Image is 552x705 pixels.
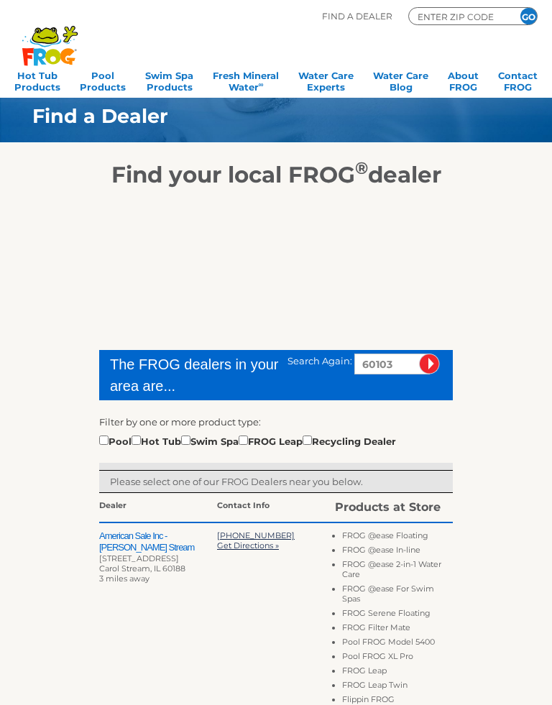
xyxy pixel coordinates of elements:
li: FROG Serene Floating [342,608,453,622]
li: FROG @ease In-line [342,545,453,559]
li: FROG @ease For Swim Spas [342,584,453,608]
h1: Find a Dealer [32,105,488,127]
a: Hot TubProducts [14,65,60,94]
input: GO [520,8,537,24]
div: Contact Info [217,500,335,515]
span: 3 miles away [99,573,149,584]
sup: ∞ [259,80,264,88]
li: Pool FROG Model 5400 [342,637,453,651]
sup: ® [355,157,368,178]
li: FROG @ease 2-in-1 Water Care [342,559,453,584]
li: FROG Leap Twin [342,680,453,694]
img: Frog Products Logo [14,7,86,66]
a: Get Directions » [217,540,279,550]
div: The FROG dealers in your area are... [110,354,282,397]
div: [STREET_ADDRESS] [99,553,217,563]
a: Water CareExperts [298,65,354,94]
a: AboutFROG [448,65,479,94]
li: FROG Leap [342,665,453,680]
p: Find A Dealer [322,7,392,25]
a: PoolProducts [80,65,126,94]
input: Submit [419,354,440,374]
a: Swim SpaProducts [145,65,193,94]
li: Pool FROG XL Pro [342,651,453,665]
div: Products at Store [335,500,453,515]
p: Please select one of our FROG Dealers near you below. [110,474,442,489]
label: Filter by one or more product type: [99,415,261,429]
a: [PHONE_NUMBER] [217,530,295,540]
a: Fresh MineralWater∞ [213,65,279,94]
li: FROG @ease Floating [342,530,453,545]
div: Pool Hot Tub Swim Spa FROG Leap Recycling Dealer [99,433,396,448]
div: Carol Stream, IL 60188 [99,563,217,573]
div: Dealer [99,500,217,515]
h2: American Sale Inc - [PERSON_NAME] Stream [99,530,217,553]
a: ContactFROG [498,65,538,94]
li: FROG Filter Mate [342,622,453,637]
h2: Find your local FROG dealer [11,161,541,188]
a: Water CareBlog [373,65,428,94]
span: Search Again: [287,355,352,367]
